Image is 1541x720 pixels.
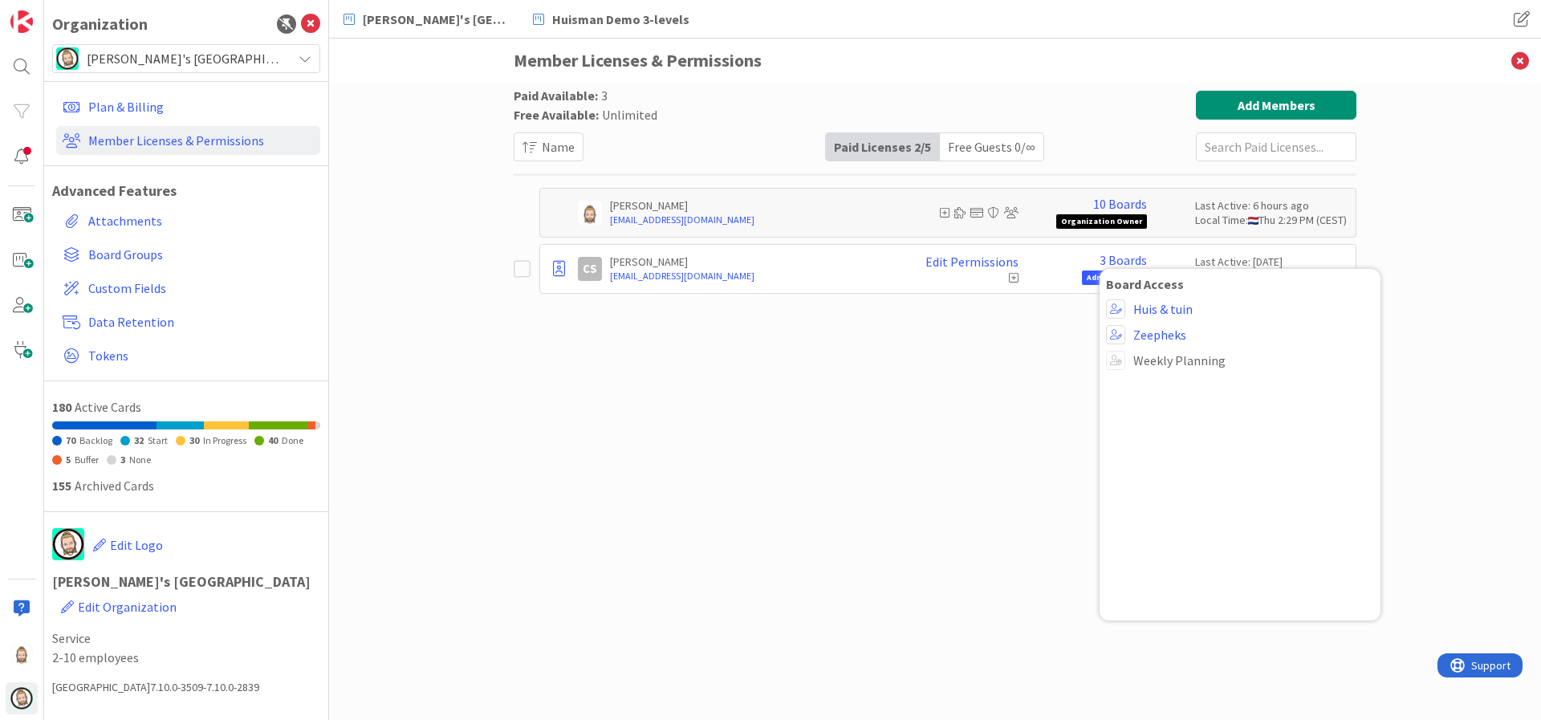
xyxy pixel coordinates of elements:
[826,133,940,161] div: Paid Licenses 2 / 5
[1093,197,1147,211] a: 10 Boards
[1133,327,1186,342] a: Zeepheks
[514,107,599,123] span: Free Available:
[56,341,320,370] a: Tokens
[52,182,320,200] h1: Advanced Features
[940,133,1043,161] div: Free Guests 0 / ∞
[129,454,151,466] span: None
[1195,254,1348,269] div: Last Active: [DATE]
[1100,253,1147,267] a: 3 Boards
[52,679,320,696] div: [GEOGRAPHIC_DATA] 7.10.0-3509-7.10.0-2839
[602,107,657,123] span: Unlimited
[282,434,303,446] span: Done
[578,257,602,281] div: cs
[88,346,314,365] span: Tokens
[1196,132,1356,161] input: Search Paid Licenses...
[363,10,509,29] span: [PERSON_NAME]'s [GEOGRAPHIC_DATA]
[1056,214,1147,229] span: Organization Owner
[268,434,278,446] span: 40
[56,47,79,70] img: avatar
[610,269,890,283] a: [EMAIL_ADDRESS][DOMAIN_NAME]
[56,206,320,235] a: Attachments
[610,198,890,213] p: [PERSON_NAME]
[56,126,320,155] a: Member Licenses & Permissions
[110,537,163,553] span: Edit Logo
[925,254,1019,269] a: Edit Permissions
[514,132,583,161] button: Name
[1195,213,1348,227] div: Local Time: Thu 2:29 PM (CEST)
[1106,277,1374,291] div: Board Access
[52,574,320,624] h1: [PERSON_NAME]'s [GEOGRAPHIC_DATA]
[189,434,199,446] span: 30
[56,92,320,121] a: Plan & Billing
[79,434,112,446] span: Backlog
[148,434,168,446] span: Start
[52,648,320,667] span: 2-10 employees
[10,687,33,710] img: avatar
[1248,217,1258,225] img: nl.png
[66,434,75,446] span: 70
[88,279,314,298] span: Custom Fields
[52,528,84,560] img: avatar
[56,240,320,269] a: Board Groups
[1196,91,1356,120] button: Add Members
[56,307,320,336] a: Data Retention
[552,10,689,29] span: Huisman Demo 3-levels
[523,5,699,34] a: Huisman Demo 3-levels
[334,5,518,34] a: [PERSON_NAME]'s [GEOGRAPHIC_DATA]
[66,454,71,466] span: 5
[134,434,144,446] span: 32
[610,213,890,227] a: [EMAIL_ADDRESS][DOMAIN_NAME]
[203,434,246,446] span: In Progress
[52,478,71,494] span: 155
[514,87,598,104] span: Paid Available:
[88,312,314,332] span: Data Retention
[10,642,33,665] img: Rv
[75,454,99,466] span: Buffer
[610,254,890,269] p: [PERSON_NAME]
[60,590,177,624] button: Edit Organization
[56,274,320,303] a: Custom Fields
[542,137,575,157] span: Name
[78,599,177,615] span: Edit Organization
[52,12,148,36] div: Organization
[92,528,164,562] button: Edit Logo
[52,628,320,648] span: Service
[52,399,71,415] span: 180
[10,10,33,33] img: Visit kanbanzone.com
[1133,302,1193,316] a: Huis & tuin
[578,201,602,225] img: Rv
[87,47,284,70] span: [PERSON_NAME]'s [GEOGRAPHIC_DATA]
[601,87,608,104] span: 3
[514,39,1356,83] h3: Member Licenses & Permissions
[52,397,320,417] div: Active Cards
[52,476,320,495] div: Archived Cards
[34,2,73,22] span: Support
[88,245,314,264] span: Board Groups
[1195,198,1348,213] div: Last Active: 6 hours ago
[120,454,125,466] span: 3
[1133,353,1374,368] span: Weekly Planning
[1082,271,1147,285] span: Administrator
